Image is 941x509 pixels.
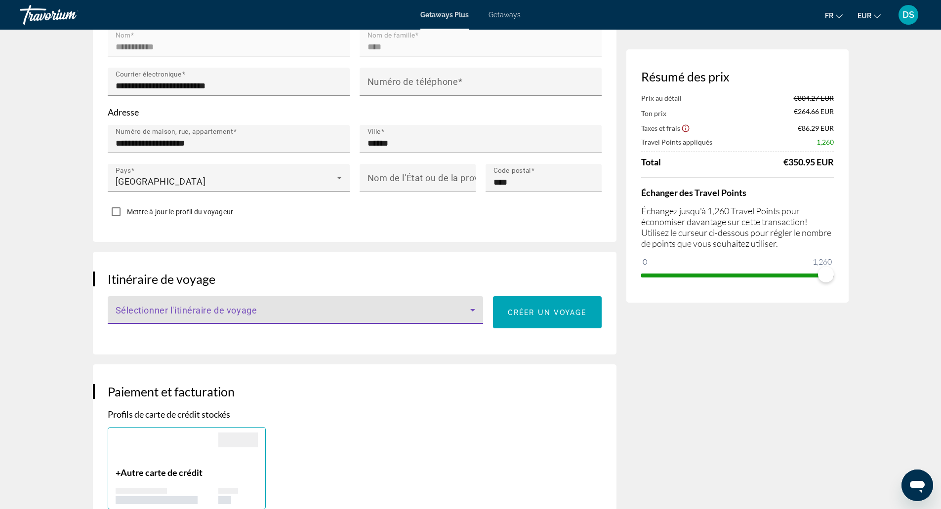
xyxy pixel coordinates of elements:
[901,470,933,501] iframe: Bouton de lancement de la fenêtre de messagerie
[818,267,834,282] span: ngx-slider
[896,4,921,25] button: User Menu
[811,256,833,268] span: 1,260
[493,167,531,175] mat-label: Code postal
[825,12,833,20] span: fr
[508,309,587,316] span: Créer un voyage
[368,77,458,87] mat-label: Numéro de téléphone
[493,296,602,328] button: Créer un voyage
[108,272,602,286] h3: Itinéraire de voyage
[858,8,881,23] button: Change currency
[116,71,182,78] mat-label: Courrier électronique
[798,124,834,132] span: €86.29 EUR
[817,138,834,146] span: 1,260
[368,173,496,183] mat-label: Nom de l'État ou de la province
[420,11,469,19] a: Getaways Plus
[641,94,682,102] span: Prix au détail
[108,384,602,399] h3: Paiement et facturation
[116,305,257,315] span: Sélectionner l'itinéraire de voyage
[641,187,834,198] h4: Échanger des Travel Points
[116,167,131,175] mat-label: Pays
[902,10,914,20] span: DS
[858,12,871,20] span: EUR
[794,94,834,102] span: €804.27 EUR
[641,123,690,133] button: Show Taxes and Fees breakdown
[20,2,119,28] a: Travorium
[681,123,690,132] button: Show Taxes and Fees disclaimer
[127,208,234,216] span: Mettre à jour le profil du voyageur
[794,107,834,118] span: €264.66 EUR
[116,176,206,187] span: [GEOGRAPHIC_DATA]
[108,409,602,420] p: Profils de carte de crédit stockés
[783,157,834,167] div: €350.95 EUR
[368,128,381,136] mat-label: Ville
[489,11,521,19] a: Getaways
[121,467,203,478] span: Autre carte de crédit
[641,256,649,268] span: 0
[368,32,415,39] mat-label: Nom de famille
[641,205,834,249] p: Échangez jusqu'à 1,260 Travel Points pour économiser davantage sur cette transaction! Utilisez le...
[641,138,712,146] span: Travel Points appliqués
[641,157,661,167] span: Total
[116,128,233,136] mat-label: Numéro de maison, rue, appartement
[116,32,131,39] mat-label: Nom
[825,8,843,23] button: Change language
[641,274,834,275] ngx-slider: ngx-slider
[641,109,666,117] span: Ton prix
[641,124,680,132] span: Taxes et frais
[116,467,218,478] p: +
[108,107,602,117] p: Adresse
[641,69,834,84] h3: Résumé des prix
